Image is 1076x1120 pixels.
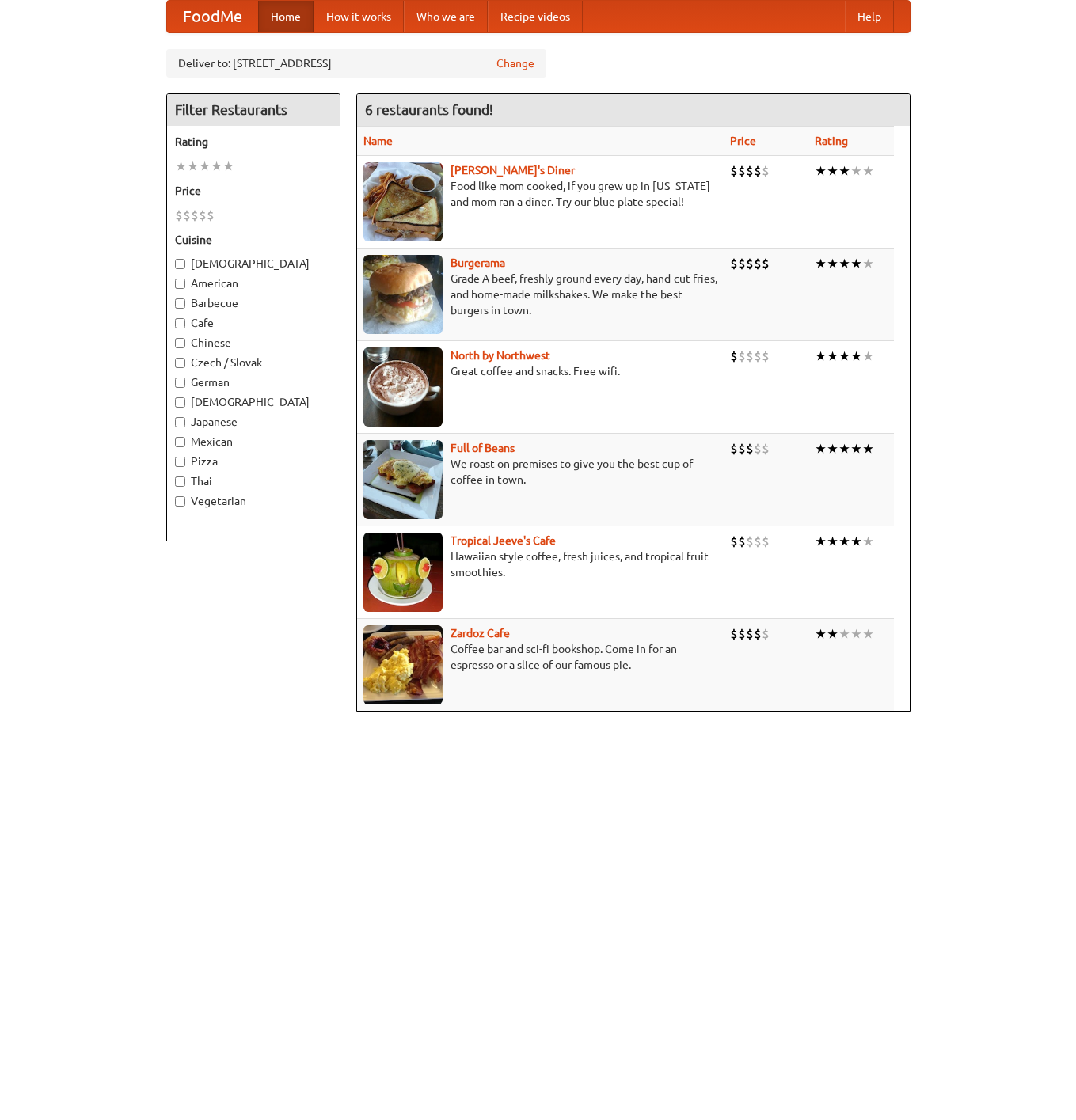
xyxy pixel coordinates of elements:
[838,347,850,365] li: ★
[762,255,770,272] li: $
[488,1,583,32] a: Recipe videos
[199,207,207,224] li: $
[258,1,314,32] a: Home
[363,533,443,612] img: jeeves.jpg
[175,493,332,509] label: Vegetarian
[850,625,862,643] li: ★
[746,625,754,643] li: $
[862,255,874,272] li: ★
[850,255,862,272] li: ★
[363,271,717,318] p: Grade A beef, freshly ground every day, hand-cut fries, and home-made milkshakes. We make the bes...
[754,255,762,272] li: $
[207,207,215,224] li: $
[363,135,393,147] a: Name
[175,295,332,311] label: Barbecue
[175,434,332,450] label: Mexican
[183,207,191,224] li: $
[451,442,515,454] a: Full of Beans
[738,162,746,180] li: $
[363,440,443,519] img: beans.jpg
[827,440,838,457] li: ★
[175,473,332,489] label: Thai
[175,374,332,390] label: German
[838,255,850,272] li: ★
[815,255,827,272] li: ★
[167,94,340,126] h4: Filter Restaurants
[746,440,754,457] li: $
[862,533,874,550] li: ★
[451,164,575,177] a: [PERSON_NAME]'s Diner
[815,440,827,457] li: ★
[191,207,199,224] li: $
[754,347,762,365] li: $
[175,454,332,469] label: Pizza
[827,162,838,180] li: ★
[730,135,756,147] a: Price
[175,496,185,507] input: Vegetarian
[827,625,838,643] li: ★
[175,298,185,309] input: Barbecue
[762,440,770,457] li: $
[815,533,827,550] li: ★
[827,533,838,550] li: ★
[175,315,332,331] label: Cafe
[815,347,827,365] li: ★
[166,49,546,78] div: Deliver to: [STREET_ADDRESS]
[363,347,443,427] img: north.jpg
[175,158,187,175] li: ★
[815,135,848,147] a: Rating
[451,534,556,547] a: Tropical Jeeve's Cafe
[730,347,738,365] li: $
[175,232,332,248] h5: Cuisine
[175,207,183,224] li: $
[175,134,332,150] h5: Rating
[738,347,746,365] li: $
[754,533,762,550] li: $
[363,255,443,334] img: burgerama.jpg
[314,1,404,32] a: How it works
[850,162,862,180] li: ★
[222,158,234,175] li: ★
[167,1,258,32] a: FoodMe
[850,533,862,550] li: ★
[451,256,505,269] a: Burgerama
[754,162,762,180] li: $
[175,457,185,467] input: Pizza
[211,158,222,175] li: ★
[754,440,762,457] li: $
[175,414,332,430] label: Japanese
[827,255,838,272] li: ★
[815,162,827,180] li: ★
[746,347,754,365] li: $
[363,625,443,704] img: zardoz.jpg
[175,476,185,487] input: Thai
[363,456,717,488] p: We roast on premises to give you the best cup of coffee in town.
[175,256,332,271] label: [DEMOGRAPHIC_DATA]
[738,255,746,272] li: $
[175,279,185,289] input: American
[175,318,185,328] input: Cafe
[175,259,185,269] input: [DEMOGRAPHIC_DATA]
[365,102,493,117] ng-pluralize: 6 restaurants found!
[175,275,332,291] label: American
[730,440,738,457] li: $
[815,625,827,643] li: ★
[862,440,874,457] li: ★
[838,440,850,457] li: ★
[363,162,443,241] img: sallys.jpg
[862,625,874,643] li: ★
[862,162,874,180] li: ★
[730,625,738,643] li: $
[363,549,717,580] p: Hawaiian style coffee, fresh juices, and tropical fruit smoothies.
[175,378,185,388] input: German
[496,55,534,71] a: Change
[730,162,738,180] li: $
[862,347,874,365] li: ★
[451,627,510,640] a: Zardoz Cafe
[838,625,850,643] li: ★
